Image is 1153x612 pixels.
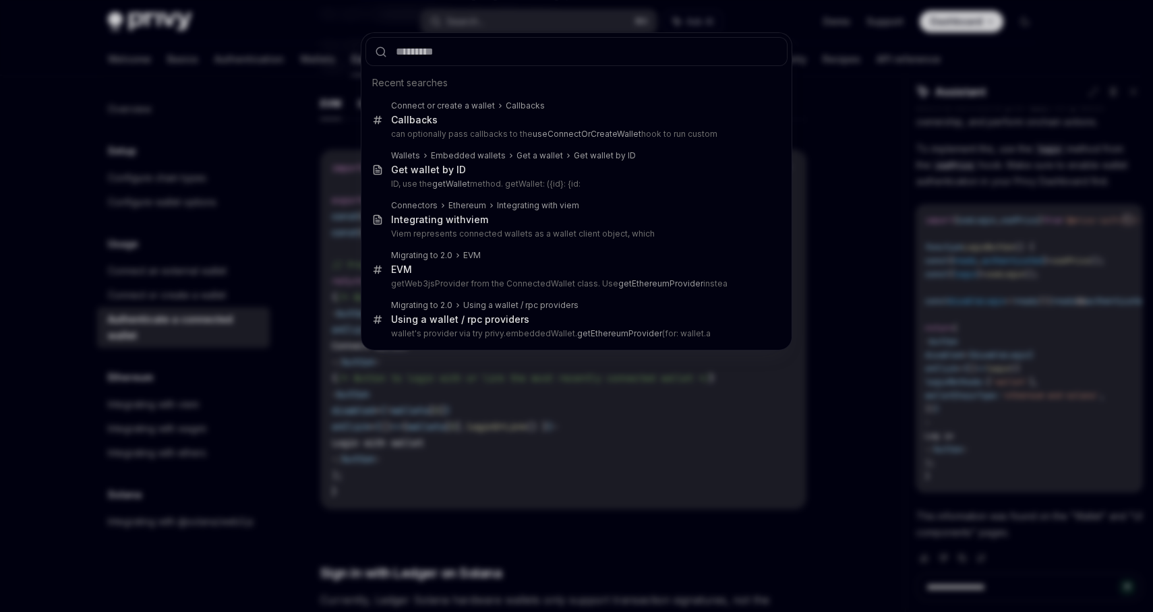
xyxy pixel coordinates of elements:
div: Ethereum [448,200,486,211]
div: Connect or create a wallet [391,100,495,111]
div: Get a wallet [516,150,563,161]
div: Integrating with viem [497,200,579,211]
b: useConnectOrCreateWallet [533,129,641,139]
p: getWeb3jsProvider from the ConnectedWallet class. Use instea [391,278,759,289]
div: Wallets [391,150,420,161]
div: Callbacks [506,100,545,111]
div: EVM [463,250,481,261]
div: EVM [391,264,412,276]
p: Viem represents connected wallets as a wallet client object, which [391,228,759,239]
div: Using a wallet / rpc providers [463,300,579,311]
span: Recent searches [372,76,448,90]
div: Connectors [391,200,438,211]
p: can optionally pass callbacks to the hook to run custom [391,129,759,140]
div: Get wallet by ID [574,150,636,161]
b: getEthereumProvider [618,278,703,288]
p: ID, use the method. getWallet: ({id}: {id: [391,179,759,189]
b: viem [466,214,488,225]
div: Callbacks [391,114,438,126]
div: Migrating to 2.0 [391,250,452,261]
div: Embedded wallets [431,150,506,161]
div: Integrating with [391,214,488,226]
p: wallet's provider via try privy.embeddedWallet. (for: wallet.a [391,328,759,339]
div: Migrating to 2.0 [391,300,452,311]
b: getWallet [432,179,470,189]
div: Using a wallet / rpc providers [391,313,529,326]
div: Get wallet by ID [391,164,466,176]
b: getEthereumProvider [577,328,662,338]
